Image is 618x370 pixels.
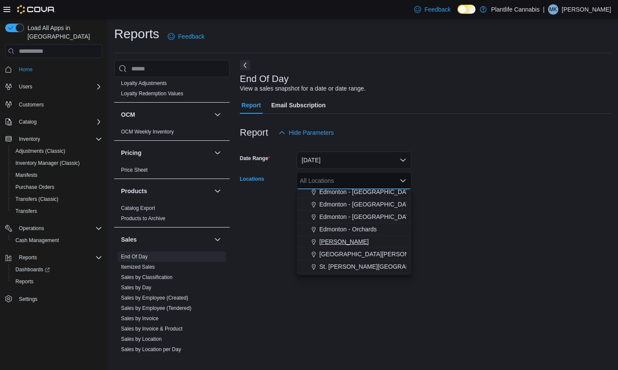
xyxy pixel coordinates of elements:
[15,99,102,109] span: Customers
[9,234,106,246] button: Cash Management
[121,205,155,211] a: Catalog Export
[297,223,412,236] button: Edmonton - Orchards
[319,200,415,209] span: Edmonton - [GEOGRAPHIC_DATA]
[121,187,147,195] h3: Products
[5,60,102,328] nav: Complex example
[12,170,102,180] span: Manifests
[15,294,41,304] a: Settings
[15,160,80,167] span: Inventory Manager (Classic)
[2,252,106,264] button: Reports
[17,5,55,14] img: Cova
[19,101,44,108] span: Customers
[491,4,539,15] p: Plantlife Cannabis
[121,305,191,311] a: Sales by Employee (Tendered)
[212,186,223,196] button: Products
[297,273,412,285] button: Zone 2
[9,145,106,157] button: Adjustments (Classic)
[19,83,32,90] span: Users
[297,198,412,211] button: Edmonton - [GEOGRAPHIC_DATA]
[212,148,223,158] button: Pricing
[319,188,415,196] span: Edmonton - [GEOGRAPHIC_DATA]
[12,158,83,168] a: Inventory Manager (Classic)
[15,294,102,304] span: Settings
[319,237,369,246] span: [PERSON_NAME]
[15,196,58,203] span: Transfers (Classic)
[12,182,102,192] span: Purchase Orders
[549,4,557,15] span: MK
[562,4,611,15] p: [PERSON_NAME]
[424,5,451,14] span: Feedback
[15,117,40,127] button: Catalog
[12,194,62,204] a: Transfers (Classic)
[240,127,268,138] h3: Report
[457,5,476,14] input: Dark Mode
[15,148,65,155] span: Adjustments (Classic)
[12,146,69,156] a: Adjustments (Classic)
[19,118,36,125] span: Catalog
[2,98,106,110] button: Customers
[121,264,155,270] a: Itemized Sales
[121,315,158,322] span: Sales by Invoice
[12,194,102,204] span: Transfers (Classic)
[9,157,106,169] button: Inventory Manager (Classic)
[12,206,40,216] a: Transfers
[114,165,230,179] div: Pricing
[240,155,270,162] label: Date Range
[15,208,37,215] span: Transfers
[24,24,102,41] span: Load All Apps in [GEOGRAPHIC_DATA]
[240,60,250,70] button: Next
[319,250,431,258] span: [GEOGRAPHIC_DATA][PERSON_NAME]
[12,264,102,275] span: Dashboards
[275,124,337,141] button: Hide Parameters
[15,64,102,75] span: Home
[121,215,165,221] a: Products to Archive
[114,78,230,102] div: Loyalty
[543,4,545,15] p: |
[319,212,415,221] span: Edmonton - [GEOGRAPHIC_DATA]
[289,128,334,137] span: Hide Parameters
[9,205,106,217] button: Transfers
[121,187,211,195] button: Products
[121,274,173,280] a: Sales by Classification
[121,129,174,135] a: OCM Weekly Inventory
[15,117,102,127] span: Catalog
[121,149,211,157] button: Pricing
[121,80,167,86] a: Loyalty Adjustments
[15,223,48,234] button: Operations
[271,97,326,114] span: Email Subscription
[297,248,412,261] button: [GEOGRAPHIC_DATA][PERSON_NAME]
[12,276,37,287] a: Reports
[242,97,261,114] span: Report
[121,336,162,342] a: Sales by Location
[121,346,181,353] span: Sales by Location per Day
[2,293,106,305] button: Settings
[12,158,102,168] span: Inventory Manager (Classic)
[9,193,106,205] button: Transfers (Classic)
[297,261,412,273] button: St. [PERSON_NAME][GEOGRAPHIC_DATA]
[114,203,230,227] div: Products
[121,346,181,352] a: Sales by Location per Day
[121,253,148,260] span: End Of Day
[240,176,264,182] label: Locations
[9,181,106,193] button: Purchase Orders
[297,152,412,169] button: [DATE]
[121,254,148,260] a: End Of Day
[2,222,106,234] button: Operations
[121,294,188,301] span: Sales by Employee (Created)
[400,177,406,184] button: Close list of options
[319,275,338,283] span: Zone 2
[121,128,174,135] span: OCM Weekly Inventory
[2,133,106,145] button: Inventory
[12,182,58,192] a: Purchase Orders
[9,264,106,276] a: Dashboards
[15,134,43,144] button: Inventory
[121,315,158,321] a: Sales by Invoice
[121,264,155,270] span: Itemized Sales
[12,264,53,275] a: Dashboards
[121,295,188,301] a: Sales by Employee (Created)
[121,235,211,244] button: Sales
[178,32,204,41] span: Feedback
[19,296,37,303] span: Settings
